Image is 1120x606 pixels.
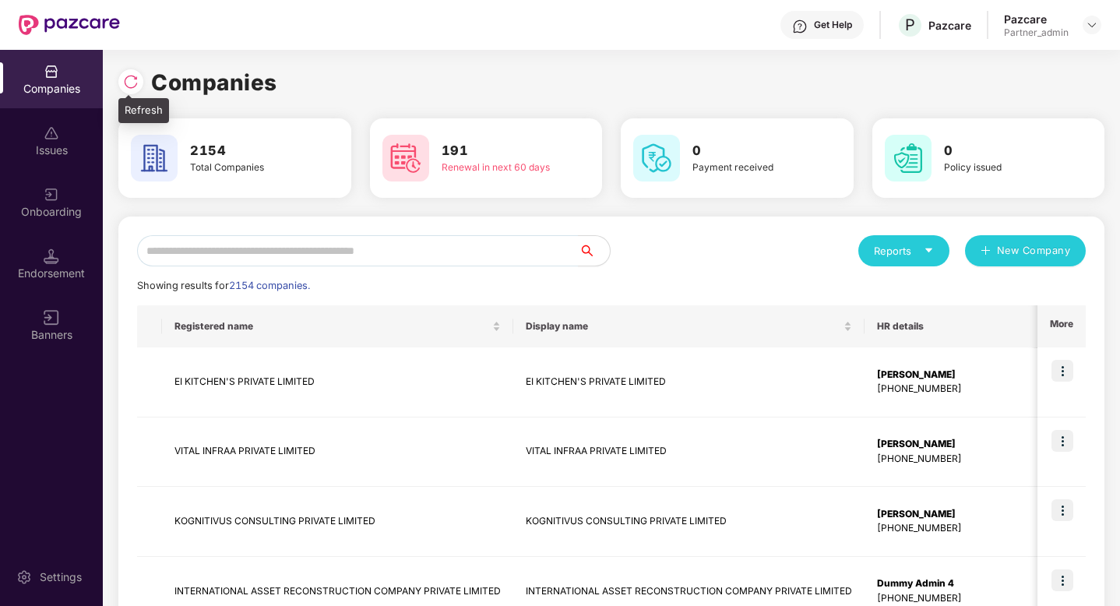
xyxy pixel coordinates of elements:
div: Partner_admin [1004,26,1069,39]
td: EI KITCHEN'S PRIVATE LIMITED [513,347,865,418]
td: EI KITCHEN'S PRIVATE LIMITED [162,347,513,418]
img: svg+xml;base64,PHN2ZyB4bWxucz0iaHR0cDovL3d3dy53My5vcmcvMjAwMC9zdmciIHdpZHRoPSI2MCIgaGVpZ2h0PSI2MC... [131,135,178,181]
div: [PHONE_NUMBER] [877,591,1037,606]
img: svg+xml;base64,PHN2ZyBpZD0iU2V0dGluZy0yMHgyMCIgeG1sbnM9Imh0dHA6Ly93d3cudzMub3JnLzIwMDAvc3ZnIiB3aW... [16,569,32,585]
div: [PERSON_NAME] [877,368,1037,382]
img: icon [1051,430,1073,452]
div: [PERSON_NAME] [877,507,1037,522]
span: Display name [526,320,840,333]
div: Dummy Admin 4 [877,576,1037,591]
td: VITAL INFRAA PRIVATE LIMITED [513,418,865,488]
span: Registered name [174,320,489,333]
div: Renewal in next 60 days [442,160,558,175]
div: Get Help [814,19,852,31]
img: icon [1051,569,1073,591]
div: Settings [35,569,86,585]
span: plus [981,245,991,258]
button: search [578,235,611,266]
img: svg+xml;base64,PHN2ZyBpZD0iSXNzdWVzX2Rpc2FibGVkIiB4bWxucz0iaHR0cDovL3d3dy53My5vcmcvMjAwMC9zdmciIH... [44,125,59,141]
span: P [905,16,915,34]
div: Policy issued [944,160,1060,175]
th: More [1037,305,1086,347]
th: Registered name [162,305,513,347]
h1: Companies [151,65,277,100]
div: Pazcare [1004,12,1069,26]
span: search [578,245,610,257]
div: [PHONE_NUMBER] [877,521,1037,536]
img: svg+xml;base64,PHN2ZyBpZD0iRHJvcGRvd24tMzJ4MzIiIHhtbG5zPSJodHRwOi8vd3d3LnczLm9yZy8yMDAwL3N2ZyIgd2... [1086,19,1098,31]
div: Payment received [692,160,808,175]
img: svg+xml;base64,PHN2ZyBpZD0iQ29tcGFuaWVzIiB4bWxucz0iaHR0cDovL3d3dy53My5vcmcvMjAwMC9zdmciIHdpZHRoPS... [44,64,59,79]
td: VITAL INFRAA PRIVATE LIMITED [162,418,513,488]
div: Total Companies [190,160,306,175]
img: svg+xml;base64,PHN2ZyB3aWR0aD0iMTYiIGhlaWdodD0iMTYiIHZpZXdCb3g9IjAgMCAxNiAxNiIgZmlsbD0ibm9uZSIgeG... [44,310,59,326]
img: svg+xml;base64,PHN2ZyB4bWxucz0iaHR0cDovL3d3dy53My5vcmcvMjAwMC9zdmciIHdpZHRoPSI2MCIgaGVpZ2h0PSI2MC... [382,135,429,181]
span: Showing results for [137,280,310,291]
div: [PERSON_NAME] [877,437,1037,452]
img: icon [1051,499,1073,521]
th: Display name [513,305,865,347]
h3: 0 [692,141,808,161]
img: svg+xml;base64,PHN2ZyBpZD0iUmVsb2FkLTMyeDMyIiB4bWxucz0iaHR0cDovL3d3dy53My5vcmcvMjAwMC9zdmciIHdpZH... [123,74,139,90]
h3: 0 [944,141,1060,161]
img: svg+xml;base64,PHN2ZyBpZD0iSGVscC0zMngzMiIgeG1sbnM9Imh0dHA6Ly93d3cudzMub3JnLzIwMDAvc3ZnIiB3aWR0aD... [792,19,808,34]
div: Reports [874,243,934,259]
div: Pazcare [928,18,971,33]
td: KOGNITIVUS CONSULTING PRIVATE LIMITED [162,487,513,557]
h3: 2154 [190,141,306,161]
span: caret-down [924,245,934,255]
img: New Pazcare Logo [19,15,120,35]
img: svg+xml;base64,PHN2ZyB4bWxucz0iaHR0cDovL3d3dy53My5vcmcvMjAwMC9zdmciIHdpZHRoPSI2MCIgaGVpZ2h0PSI2MC... [633,135,680,181]
span: 2154 companies. [229,280,310,291]
th: HR details [865,305,1049,347]
div: [PHONE_NUMBER] [877,452,1037,467]
div: Refresh [118,98,169,123]
img: icon [1051,360,1073,382]
h3: 191 [442,141,558,161]
img: svg+xml;base64,PHN2ZyB4bWxucz0iaHR0cDovL3d3dy53My5vcmcvMjAwMC9zdmciIHdpZHRoPSI2MCIgaGVpZ2h0PSI2MC... [885,135,932,181]
div: [PHONE_NUMBER] [877,382,1037,396]
span: New Company [997,243,1071,259]
button: plusNew Company [965,235,1086,266]
img: svg+xml;base64,PHN2ZyB3aWR0aD0iMTQuNSIgaGVpZ2h0PSIxNC41IiB2aWV3Qm94PSIwIDAgMTYgMTYiIGZpbGw9Im5vbm... [44,248,59,264]
td: KOGNITIVUS CONSULTING PRIVATE LIMITED [513,487,865,557]
img: svg+xml;base64,PHN2ZyB3aWR0aD0iMjAiIGhlaWdodD0iMjAiIHZpZXdCb3g9IjAgMCAyMCAyMCIgZmlsbD0ibm9uZSIgeG... [44,187,59,203]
